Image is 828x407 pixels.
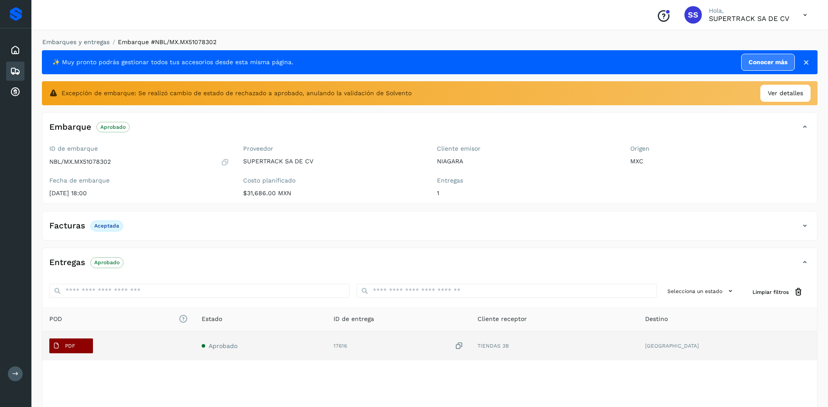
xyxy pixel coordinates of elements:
button: Limpiar filtros [746,284,810,300]
p: PDF [65,343,75,349]
a: Embarques y entregas [42,38,110,45]
p: SUPERTRACK SA DE CV [243,158,423,165]
label: ID de embarque [49,145,229,152]
p: $31,686.00 MXN [243,190,423,197]
span: Excepción de embarque: Se realizó cambio de estado de rechazado a aprobado, anulando la validació... [62,89,412,98]
p: 1 [437,190,617,197]
span: Limpiar filtros [752,288,789,296]
label: Origen [630,145,810,152]
span: Ver detalles [768,89,803,98]
p: NBL/MX.MX51078302 [49,158,111,166]
h4: Embarque [49,122,91,132]
span: POD [49,314,188,324]
button: Selecciona un estado [664,284,739,298]
div: 17616 [333,341,464,351]
p: MXC [630,158,810,165]
label: Cliente emisor [437,145,617,152]
span: Embarque #NBL/MX.MX51078302 [118,38,216,45]
label: Entregas [437,177,617,184]
div: Inicio [6,41,24,60]
p: Aprobado [100,124,126,130]
p: NIAGARA [437,158,617,165]
span: ID de entrega [333,314,374,324]
p: Aprobado [94,259,120,266]
p: SUPERTRACK SA DE CV [709,14,789,23]
p: [DATE] 18:00 [49,190,229,197]
a: Conocer más [741,54,795,71]
td: TIENDAS 3B [471,331,638,360]
h4: Facturas [49,221,85,231]
span: Estado [202,314,222,324]
label: Costo planificado [243,177,423,184]
label: Proveedor [243,145,423,152]
p: Aceptada [94,223,119,229]
td: [GEOGRAPHIC_DATA] [638,331,817,360]
span: Cliente receptor [478,314,527,324]
div: FacturasAceptada [42,218,817,240]
label: Fecha de embarque [49,177,229,184]
nav: breadcrumb [42,38,818,47]
div: Cuentas por cobrar [6,83,24,102]
span: Destino [645,314,668,324]
div: EmbarqueAprobado [42,120,817,141]
button: PDF [49,338,93,353]
div: Embarques [6,62,24,81]
h4: Entregas [49,258,85,268]
span: Aprobado [209,342,237,349]
span: ✨ Muy pronto podrás gestionar todos tus accesorios desde esta misma página. [52,58,293,67]
p: Hola, [709,7,789,14]
div: EntregasAprobado [42,255,817,277]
